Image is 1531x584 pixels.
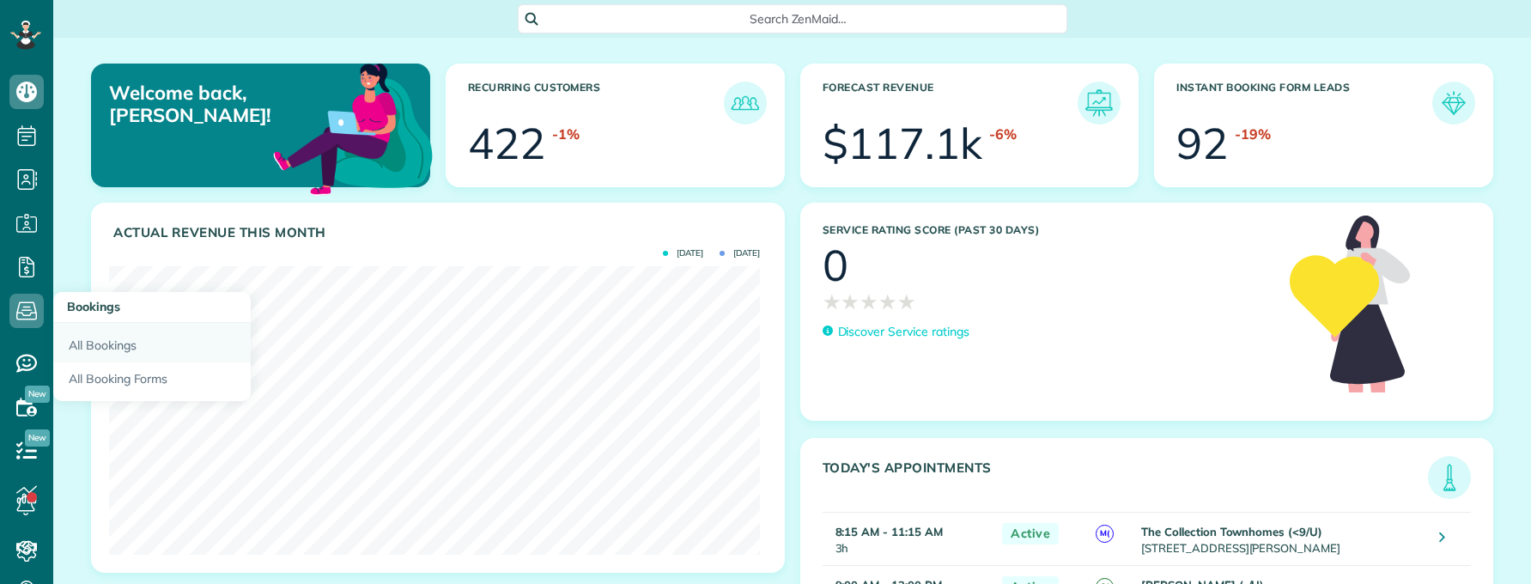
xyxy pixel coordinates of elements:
span: New [25,429,50,447]
span: ★ [823,287,841,317]
span: Active [1002,523,1059,544]
a: All Bookings [53,323,251,362]
h3: Today's Appointments [823,460,1429,499]
span: [DATE] [720,249,760,258]
span: ★ [878,287,897,317]
span: M( [1096,525,1114,543]
h3: Forecast Revenue [823,82,1078,125]
div: -19% [1235,125,1271,144]
td: 3h [823,513,994,566]
span: ★ [841,287,860,317]
div: 422 [468,122,545,165]
span: Bookings [67,299,120,314]
td: [STREET_ADDRESS][PERSON_NAME] [1137,513,1427,566]
h3: Service Rating score (past 30 days) [823,224,1273,236]
a: Discover Service ratings [823,323,969,341]
span: ★ [860,287,878,317]
div: -1% [552,125,580,144]
h3: Recurring Customers [468,82,724,125]
img: icon_todays_appointments-901f7ab196bb0bea1936b74009e4eb5ffbc2d2711fa7634e0d609ed5ef32b18b.png [1432,460,1467,495]
div: 92 [1176,122,1228,165]
span: New [25,386,50,403]
img: icon_forecast_revenue-8c13a41c7ed35a8dcfafea3cbb826a0462acb37728057bba2d056411b612bbbe.png [1082,86,1116,120]
strong: The Collection Townhomes (<9/U) [1141,525,1322,538]
div: -6% [989,125,1017,144]
strong: 8:15 AM - 11:15 AM [835,525,943,538]
p: Discover Service ratings [838,323,969,341]
h3: Actual Revenue this month [113,225,767,240]
img: icon_recurring_customers-cf858462ba22bcd05b5a5880d41d6543d210077de5bb9ebc9590e49fd87d84ed.png [728,86,762,120]
div: 0 [823,244,848,287]
h3: Instant Booking Form Leads [1176,82,1432,125]
span: [DATE] [663,249,703,258]
a: All Booking Forms [53,362,251,402]
p: Welcome back, [PERSON_NAME]! [109,82,321,127]
span: ★ [897,287,916,317]
img: dashboard_welcome-42a62b7d889689a78055ac9021e634bf52bae3f8056760290aed330b23ab8690.png [270,44,436,210]
img: icon_form_leads-04211a6a04a5b2264e4ee56bc0799ec3eb69b7e499cbb523a139df1d13a81ae0.png [1437,86,1471,120]
div: $117.1k [823,122,983,165]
